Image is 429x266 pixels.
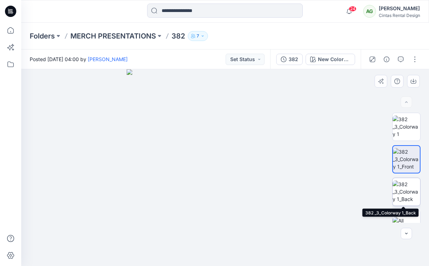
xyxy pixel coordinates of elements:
img: 382 _3_Colorway 1_Front [393,148,420,170]
div: New Colorway [318,55,350,63]
div: 382 [289,55,298,63]
button: Details [381,54,392,65]
p: 382 [172,31,185,41]
a: [PERSON_NAME] [88,56,128,62]
span: 24 [349,6,356,12]
div: Cintas Rental Design [379,13,420,18]
img: eyJhbGciOiJIUzI1NiIsImtpZCI6IjAiLCJzbHQiOiJzZXMiLCJ0eXAiOiJKV1QifQ.eyJkYXRhIjp7InR5cGUiOiJzdG9yYW... [127,69,324,266]
div: [PERSON_NAME] [379,4,420,13]
img: 382 _3_Colorway 1_Back [393,181,420,203]
a: MERCH PRESENTATIONS [70,31,156,41]
button: 7 [188,31,208,41]
p: 7 [197,32,199,40]
button: 382 [276,54,303,65]
span: Posted [DATE] 04:00 by [30,55,128,63]
img: 382 _3_Colorway 1 [393,116,420,138]
a: Folders [30,31,55,41]
button: New Colorway [306,54,355,65]
img: All colorways [393,217,420,232]
div: AG [363,5,376,18]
